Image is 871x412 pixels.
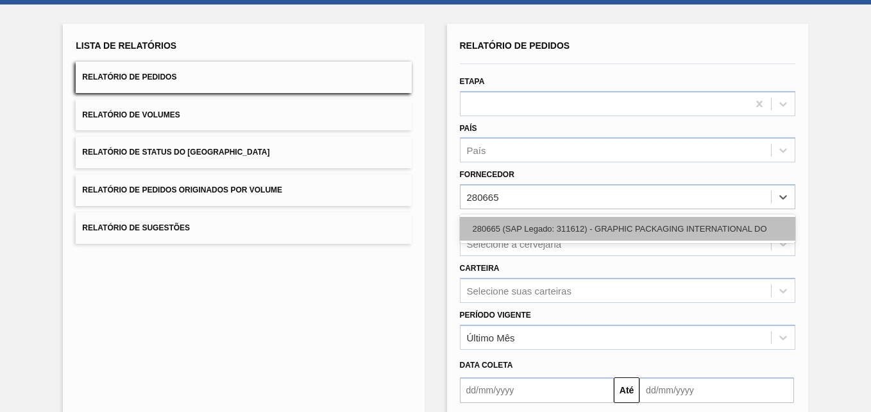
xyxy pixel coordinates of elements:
button: Relatório de Volumes [76,99,411,131]
label: Fornecedor [460,170,514,179]
label: Carteira [460,264,500,273]
button: Relatório de Status do [GEOGRAPHIC_DATA] [76,137,411,168]
button: Relatório de Pedidos [76,62,411,93]
span: Relatório de Status do [GEOGRAPHIC_DATA] [82,148,269,157]
button: Até [614,377,639,403]
input: dd/mm/yyyy [639,377,794,403]
span: Relatório de Pedidos [82,73,176,82]
span: Relatório de Pedidos Originados por Volume [82,185,282,194]
div: 280665 (SAP Legado: 311612) - GRAPHIC PACKAGING INTERNATIONAL DO [460,217,795,241]
input: dd/mm/yyyy [460,377,614,403]
span: Relatório de Pedidos [460,40,570,51]
div: Selecione suas carteiras [467,285,571,296]
button: Relatório de Sugestões [76,212,411,244]
span: Relatório de Sugestões [82,223,190,232]
button: Relatório de Pedidos Originados por Volume [76,175,411,206]
div: Selecione a cervejaria [467,238,562,249]
span: Data coleta [460,361,513,370]
label: Período Vigente [460,311,531,320]
div: País [467,145,486,156]
div: Último Mês [467,332,515,343]
label: Etapa [460,77,485,86]
span: Relatório de Volumes [82,110,180,119]
span: Lista de Relatórios [76,40,176,51]
label: País [460,124,477,133]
